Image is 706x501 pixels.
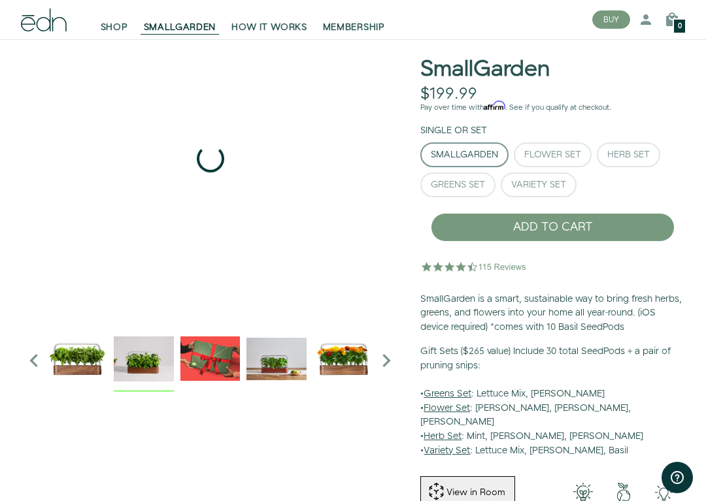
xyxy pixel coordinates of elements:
[313,329,373,392] div: 5 / 6
[424,387,471,400] u: Greens Set
[136,5,224,34] a: SMALLGARDEN
[231,21,307,34] span: HOW IT WORKS
[47,329,107,392] div: 1 / 6
[323,21,385,34] span: MEMBERSHIP
[501,172,577,197] button: Variety Set
[431,180,485,189] div: Greens Set
[144,21,216,34] span: SMALLGARDEN
[180,329,241,392] div: 3 / 6
[420,57,550,82] h1: SmallGarden
[114,329,174,392] div: 2 / 6
[484,101,505,110] span: Affirm
[93,5,136,34] a: SHOP
[420,345,671,372] b: Gift Sets ($265 value) Include 30 total SeedPods + a pair of pruning snips:
[420,253,528,280] img: 4.5 star rating
[592,10,630,29] button: BUY
[597,142,660,167] button: Herb Set
[373,347,399,374] i: Next slide
[224,5,314,34] a: HOW IT WORKS
[445,486,507,499] div: View in Room
[246,329,307,389] img: edn-smallgarden-mixed-herbs-table-product-2000px_1024x.jpg
[607,150,650,159] div: Herb Set
[662,462,693,494] iframe: Opens a widget where you can find more information
[420,124,487,137] label: Single or Set
[420,345,685,458] p: • : Lettuce Mix, [PERSON_NAME] • : [PERSON_NAME], [PERSON_NAME], [PERSON_NAME] • : Mint, [PERSON_...
[511,180,566,189] div: Variety Set
[420,142,509,167] button: SmallGarden
[678,23,682,30] span: 0
[246,329,307,392] div: 4 / 6
[524,150,581,159] div: Flower Set
[21,347,47,374] i: Previous slide
[424,430,462,443] u: Herb Set
[315,5,393,34] a: MEMBERSHIP
[101,21,128,34] span: SHOP
[420,293,685,335] p: SmallGarden is a smart, sustainable way to bring fresh herbs, greens, and flowers into your home ...
[114,329,174,389] img: edn-trim-basil.2021-09-07_14_55_24_1024x.gif
[424,444,470,457] u: Variety Set
[514,142,592,167] button: Flower Set
[180,329,241,389] img: EMAILS_-_Holiday_21_PT1_28_9986b34a-7908-4121-b1c1-9595d1e43abe_1024x.png
[47,329,107,389] img: Official-EDN-SMALLGARDEN-HERB-HERO-SLV-2000px_1024x.png
[313,329,373,389] img: edn-smallgarden-marigold-hero-SLV-2000px_1024x.png
[424,402,470,415] u: Flower Set
[420,102,685,114] p: Pay over time with . See if you qualify at checkout.
[431,150,498,159] div: SmallGarden
[420,172,496,197] button: Greens Set
[420,85,477,104] div: $199.99
[431,213,675,242] button: ADD TO CART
